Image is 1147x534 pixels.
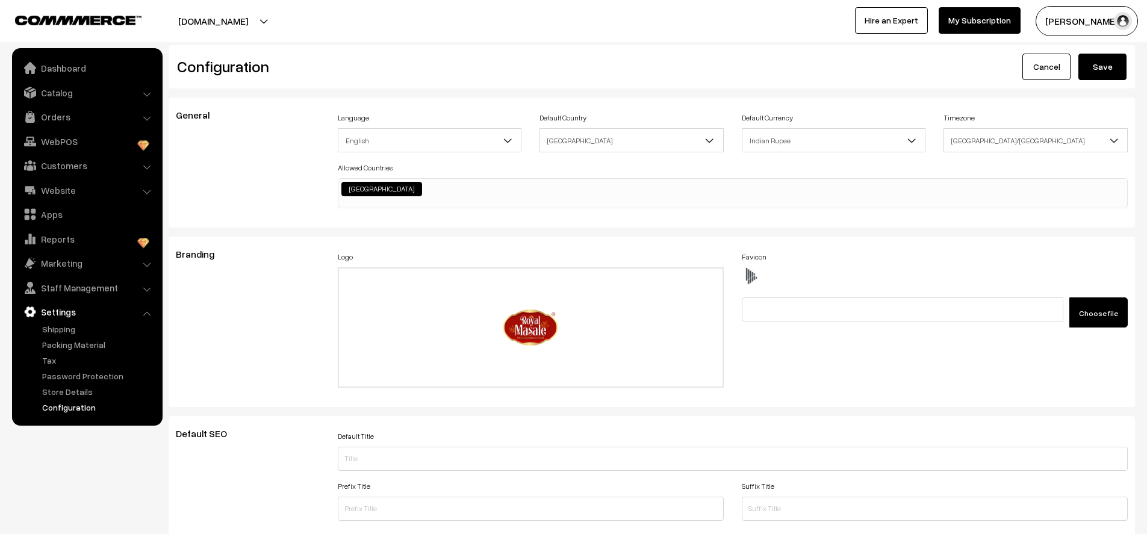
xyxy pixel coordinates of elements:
[15,131,158,152] a: WebPOS
[39,401,158,414] a: Configuration
[15,57,158,79] a: Dashboard
[176,427,241,439] span: Default SEO
[15,203,158,225] a: Apps
[39,385,158,398] a: Store Details
[136,6,290,36] button: [DOMAIN_NAME]
[15,12,120,26] a: COMMMERCE
[742,128,926,152] span: Indian Rupee
[338,163,393,173] label: Allowed Countries
[338,128,522,152] span: English
[39,354,158,367] a: Tax
[1036,6,1138,36] button: [PERSON_NAME] …
[742,252,766,262] label: Favicon
[39,338,158,351] a: Packing Material
[15,16,141,25] img: COMMMERCE
[15,155,158,176] a: Customers
[539,113,586,123] label: Default Country
[341,182,422,196] li: India
[177,57,643,76] h2: Configuration
[1022,54,1071,80] a: Cancel
[540,130,723,151] span: India
[943,128,1128,152] span: Asia/Kolkata
[742,267,760,285] img: favicon.ico
[338,431,374,442] label: Default Title
[15,82,158,104] a: Catalog
[15,106,158,128] a: Orders
[15,228,158,250] a: Reports
[338,113,369,123] label: Language
[1114,12,1132,30] img: user
[1079,309,1118,318] span: Choose file
[944,130,1127,151] span: Asia/Kolkata
[855,7,928,34] a: Hire an Expert
[939,7,1021,34] a: My Subscription
[39,323,158,335] a: Shipping
[338,252,353,262] label: Logo
[39,370,158,382] a: Password Protection
[338,130,521,151] span: English
[742,130,925,151] span: Indian Rupee
[943,113,975,123] label: Timezone
[15,179,158,201] a: Website
[15,301,158,323] a: Settings
[176,248,229,260] span: Branding
[338,497,724,521] input: Prefix Title
[539,128,724,152] span: India
[15,252,158,274] a: Marketing
[176,109,224,121] span: General
[742,497,1128,521] input: Suffix Title
[15,277,158,299] a: Staff Management
[742,113,793,123] label: Default Currency
[338,481,370,492] label: Prefix Title
[1078,54,1127,80] button: Save
[742,481,774,492] label: Suffix Title
[338,447,1128,471] input: Title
